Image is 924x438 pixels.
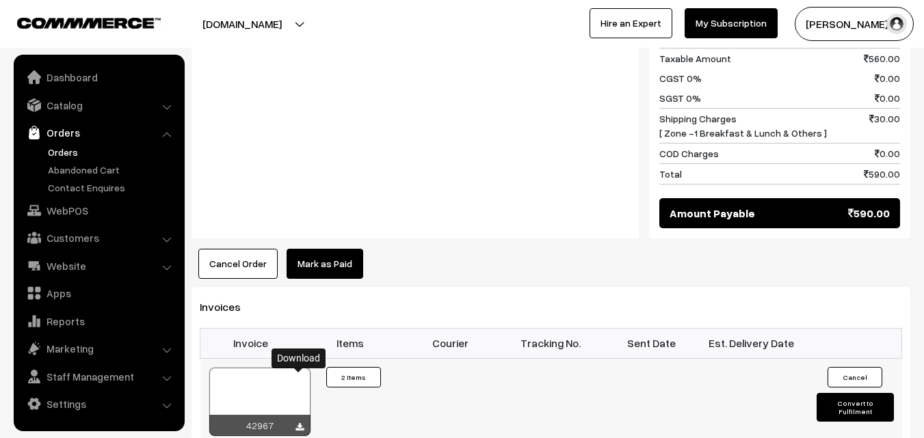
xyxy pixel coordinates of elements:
span: 0.00 [875,146,900,161]
a: WebPOS [17,198,180,223]
a: Mark as Paid [287,249,363,279]
a: Dashboard [17,65,180,90]
span: Amount Payable [670,205,755,221]
span: Total [659,167,682,181]
th: Tracking No. [501,328,601,358]
th: Courier [401,328,501,358]
a: Orders [17,120,180,145]
span: 590.00 [864,167,900,181]
span: SGST 0% [659,91,701,105]
span: COD Charges [659,146,719,161]
span: 0.00 [875,91,900,105]
a: Marketing [17,336,180,361]
img: user [886,14,907,34]
img: COMMMERCE [17,18,161,28]
th: Invoice [200,328,301,358]
button: Convert to Fulfilment [817,393,894,422]
div: 42967 [209,415,311,436]
th: Est. Delivery Date [701,328,802,358]
span: CGST 0% [659,71,702,85]
span: Invoices [200,300,257,314]
span: 560.00 [864,51,900,66]
span: Taxable Amount [659,51,731,66]
span: 590.00 [848,205,890,221]
button: [PERSON_NAME] s… [795,7,914,41]
span: 0.00 [875,71,900,85]
a: Staff Management [17,364,180,389]
th: Items [300,328,401,358]
button: Cancel [828,367,882,387]
a: Contact Enquires [44,180,180,195]
a: Website [17,254,180,278]
a: COMMMERCE [17,14,137,30]
span: Shipping Charges [ Zone -1 Breakfast & Lunch & Others ] [659,111,827,140]
button: 2 Items [326,367,381,387]
th: Sent Date [601,328,702,358]
a: Catalog [17,93,180,118]
div: Download [272,348,326,368]
span: 30.00 [869,111,900,140]
a: Settings [17,392,180,416]
a: My Subscription [685,8,778,38]
a: Hire an Expert [590,8,672,38]
a: Abandoned Cart [44,163,180,177]
button: Cancel Order [198,249,278,279]
button: [DOMAIN_NAME] [155,7,330,41]
a: Orders [44,145,180,159]
a: Customers [17,225,180,250]
a: Apps [17,281,180,305]
a: Reports [17,309,180,333]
